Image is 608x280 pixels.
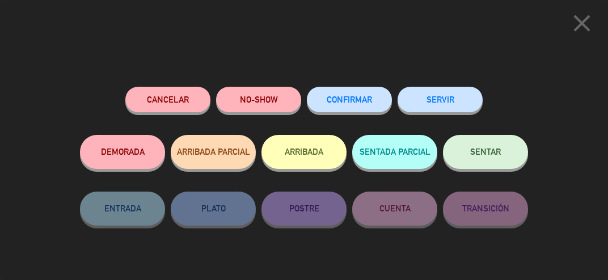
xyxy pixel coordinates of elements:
button: close [564,9,599,42]
i: close [568,9,596,37]
button: CUENTA [352,192,437,226]
button: DEMORADA [80,135,165,169]
button: POSTRE [261,192,347,226]
span: CONFIRMAR [327,95,372,104]
button: ENTRADA [80,192,165,226]
button: ARRIBADA [261,135,347,169]
button: CONFIRMAR [307,87,392,112]
button: SENTADA PARCIAL [352,135,437,169]
button: SERVIR [398,87,483,112]
button: SENTAR [443,135,528,169]
button: ARRIBADA PARCIAL [171,135,256,169]
button: TRANSICIÓN [443,192,528,226]
span: ARRIBADA PARCIAL [177,147,250,156]
span: SENTAR [470,147,501,156]
button: PLATO [171,192,256,226]
button: Cancelar [125,87,210,112]
button: NO-SHOW [216,87,301,112]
